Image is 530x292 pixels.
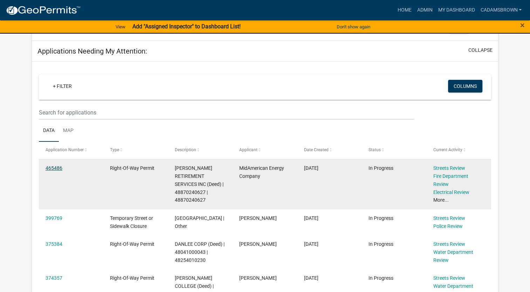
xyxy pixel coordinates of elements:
span: Current Activity [433,147,462,152]
span: Jacy West [239,215,277,221]
button: Close [520,21,525,29]
datatable-header-cell: Description [168,142,233,159]
a: + Filter [47,80,77,92]
a: Admin [414,4,435,17]
datatable-header-cell: Status [362,142,426,159]
span: Indianola Public Library | Other [175,215,224,229]
span: Right-Of-Way Permit [110,165,154,171]
a: Home [394,4,414,17]
span: 04/03/2025 [304,215,318,221]
span: DANLEE CORP (Deed) | 48041000043 | 48254010230 [175,241,225,263]
span: × [520,20,525,30]
datatable-header-cell: Date Created [297,142,362,159]
datatable-header-cell: Current Activity [426,142,491,159]
datatable-header-cell: Application Number [39,142,103,159]
a: Streets Review [433,165,465,171]
span: Temporary Street or Sidewalk Closure [110,215,153,229]
a: Police Review [433,223,462,229]
a: 375384 [46,241,62,247]
a: Water Department Review [433,249,473,263]
span: Status [369,147,381,152]
a: 465486 [46,165,62,171]
span: 08/18/2025 [304,165,318,171]
button: Don't show again [334,21,373,33]
span: 02/07/2025 [304,275,318,281]
a: Map [59,120,78,142]
datatable-header-cell: Applicant [233,142,297,159]
a: Data [39,120,59,142]
datatable-header-cell: Type [103,142,168,159]
span: Application Number [46,147,84,152]
span: Applicant [239,147,257,152]
span: In Progress [369,241,393,247]
a: cadamsbrown [477,4,524,17]
span: MidAmerican Energy Company [239,165,284,179]
h5: Applications Needing My Attention: [37,47,147,55]
span: juan perez [239,275,277,281]
span: In Progress [369,215,393,221]
a: More... [433,197,448,203]
span: juan perez [239,241,277,247]
button: collapse [468,47,493,54]
strong: Add "Assigned Inspector" to Dashboard List! [132,23,241,30]
span: WESLEY RETIREMENT SERVICES INC (Deed) | 48870240627 | 48870240627 [175,165,223,203]
span: Date Created [304,147,329,152]
a: View [113,21,128,33]
span: 02/11/2025 [304,241,318,247]
a: My Dashboard [435,4,477,17]
a: Streets Review [433,215,465,221]
span: Type [110,147,119,152]
input: Search for applications [39,105,414,120]
a: 374357 [46,275,62,281]
button: Columns [448,80,482,92]
a: Fire Department Review [433,173,468,187]
span: Description [175,147,196,152]
a: 399769 [46,215,62,221]
span: In Progress [369,275,393,281]
a: Streets Review [433,275,465,281]
span: In Progress [369,165,393,171]
span: Right-Of-Way Permit [110,275,154,281]
a: Streets Review [433,241,465,247]
span: Right-Of-Way Permit [110,241,154,247]
a: Electrical Review [433,189,469,195]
